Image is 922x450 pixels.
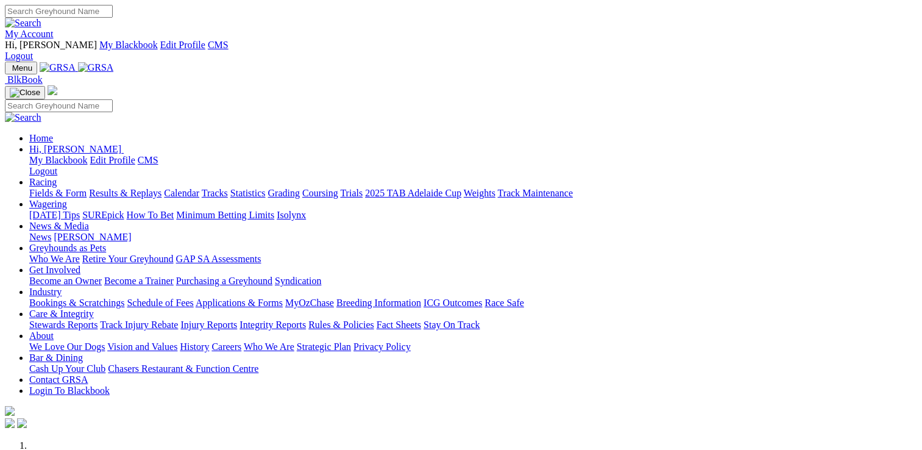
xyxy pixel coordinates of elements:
[29,188,917,199] div: Racing
[100,320,178,330] a: Track Injury Rebate
[180,320,237,330] a: Injury Reports
[29,352,83,363] a: Bar & Dining
[424,298,482,308] a: ICG Outcomes
[377,320,421,330] a: Fact Sheets
[29,232,51,242] a: News
[29,363,917,374] div: Bar & Dining
[89,188,161,198] a: Results & Replays
[29,276,917,287] div: Get Involved
[5,74,43,85] a: BlkBook
[5,99,113,112] input: Search
[29,232,917,243] div: News & Media
[40,62,76,73] img: GRSA
[277,210,306,220] a: Isolynx
[308,320,374,330] a: Rules & Policies
[29,298,917,309] div: Industry
[29,341,105,352] a: We Love Our Dogs
[29,210,917,221] div: Wagering
[29,166,57,176] a: Logout
[268,188,300,198] a: Grading
[82,210,124,220] a: SUREpick
[5,18,41,29] img: Search
[239,320,306,330] a: Integrity Reports
[127,210,174,220] a: How To Bet
[285,298,334,308] a: MyOzChase
[340,188,363,198] a: Trials
[29,199,67,209] a: Wagering
[211,341,241,352] a: Careers
[29,155,917,177] div: Hi, [PERSON_NAME]
[5,5,113,18] input: Search
[29,221,89,231] a: News & Media
[353,341,411,352] a: Privacy Policy
[180,341,209,352] a: History
[424,320,480,330] a: Stay On Track
[7,74,43,85] span: BlkBook
[29,298,124,308] a: Bookings & Scratchings
[275,276,321,286] a: Syndication
[164,188,199,198] a: Calendar
[127,298,193,308] a: Schedule of Fees
[10,88,40,98] img: Close
[29,144,121,154] span: Hi, [PERSON_NAME]
[29,144,124,154] a: Hi, [PERSON_NAME]
[208,40,229,50] a: CMS
[29,320,98,330] a: Stewards Reports
[302,188,338,198] a: Coursing
[202,188,228,198] a: Tracks
[17,418,27,428] img: twitter.svg
[5,112,41,123] img: Search
[5,29,54,39] a: My Account
[29,363,105,374] a: Cash Up Your Club
[29,243,106,253] a: Greyhounds as Pets
[230,188,266,198] a: Statistics
[29,341,917,352] div: About
[29,254,80,264] a: Who We Are
[29,330,54,341] a: About
[107,341,177,352] a: Vision and Values
[99,40,158,50] a: My Blackbook
[5,51,33,61] a: Logout
[104,276,174,286] a: Become a Trainer
[29,287,62,297] a: Industry
[138,155,158,165] a: CMS
[29,265,80,275] a: Get Involved
[29,155,88,165] a: My Blackbook
[365,188,461,198] a: 2025 TAB Adelaide Cup
[90,155,135,165] a: Edit Profile
[176,254,261,264] a: GAP SA Assessments
[297,341,351,352] a: Strategic Plan
[29,320,917,330] div: Care & Integrity
[29,177,57,187] a: Racing
[160,40,205,50] a: Edit Profile
[484,298,523,308] a: Race Safe
[29,254,917,265] div: Greyhounds as Pets
[12,63,32,73] span: Menu
[5,418,15,428] img: facebook.svg
[54,232,131,242] a: [PERSON_NAME]
[464,188,495,198] a: Weights
[108,363,258,374] a: Chasers Restaurant & Function Centre
[48,85,57,95] img: logo-grsa-white.png
[5,86,45,99] button: Toggle navigation
[336,298,421,308] a: Breeding Information
[176,210,274,220] a: Minimum Betting Limits
[29,210,80,220] a: [DATE] Tips
[5,40,97,50] span: Hi, [PERSON_NAME]
[196,298,283,308] a: Applications & Forms
[176,276,272,286] a: Purchasing a Greyhound
[29,276,102,286] a: Become an Owner
[78,62,114,73] img: GRSA
[498,188,573,198] a: Track Maintenance
[29,133,53,143] a: Home
[5,40,917,62] div: My Account
[29,374,88,385] a: Contact GRSA
[5,62,37,74] button: Toggle navigation
[244,341,294,352] a: Who We Are
[5,406,15,416] img: logo-grsa-white.png
[29,188,87,198] a: Fields & Form
[82,254,174,264] a: Retire Your Greyhound
[29,309,94,319] a: Care & Integrity
[29,385,110,396] a: Login To Blackbook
